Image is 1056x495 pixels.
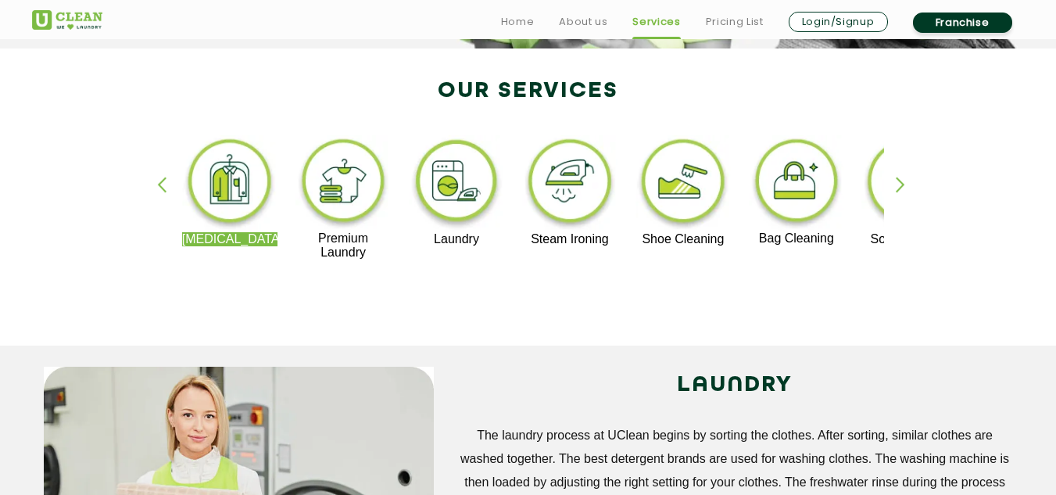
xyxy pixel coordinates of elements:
a: About us [559,13,607,31]
img: sofa_cleaning_11zon.webp [861,135,958,232]
p: [MEDICAL_DATA] [182,232,278,246]
img: laundry_cleaning_11zon.webp [409,135,505,232]
img: premium_laundry_cleaning_11zon.webp [295,135,392,231]
img: bag_cleaning_11zon.webp [749,135,845,231]
img: dry_cleaning_11zon.webp [182,135,278,232]
a: Home [501,13,535,31]
p: Steam Ironing [522,232,618,246]
a: Pricing List [706,13,764,31]
p: Laundry [409,232,505,246]
p: Sofa Cleaning [861,232,958,246]
img: UClean Laundry and Dry Cleaning [32,10,102,30]
a: Login/Signup [789,12,888,32]
p: Premium Laundry [295,231,392,260]
a: Services [632,13,680,31]
p: Bag Cleaning [749,231,845,246]
p: Shoe Cleaning [635,232,732,246]
h2: LAUNDRY [457,367,1013,404]
img: shoe_cleaning_11zon.webp [635,135,732,232]
img: steam_ironing_11zon.webp [522,135,618,232]
a: Franchise [913,13,1012,33]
